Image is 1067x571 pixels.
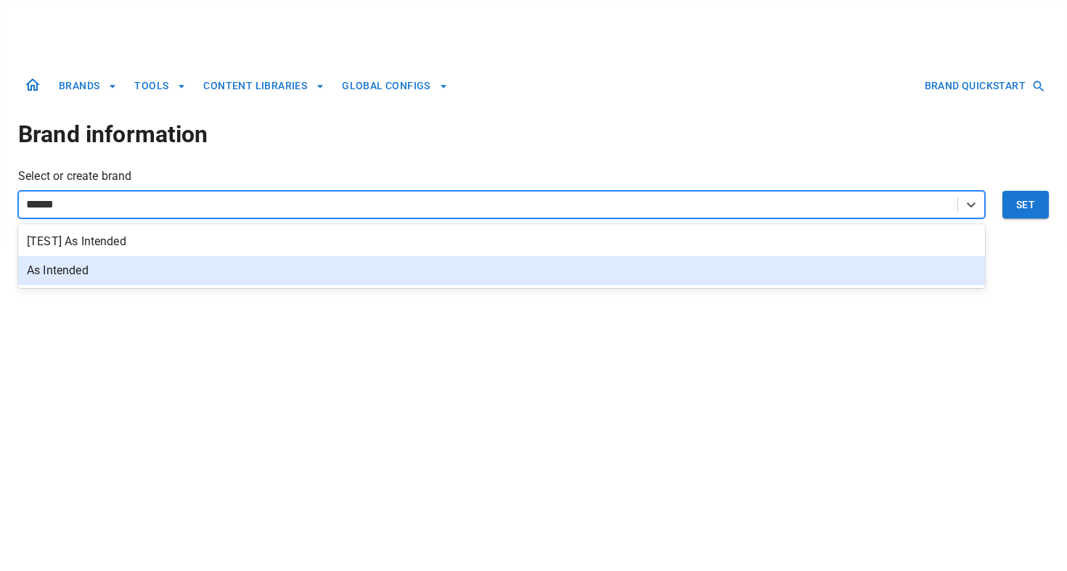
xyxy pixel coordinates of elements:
[919,73,1049,99] button: BRAND QUICKSTART
[18,168,1049,185] p: Select or create brand
[18,227,985,256] div: [TEST] As Intended
[53,73,123,99] button: BRANDS
[128,73,192,99] button: TOOLS
[18,117,1049,152] h1: Brand information
[336,73,454,99] button: GLOBAL CONFIGS
[197,73,330,99] button: CONTENT LIBRARIES
[18,256,985,285] div: As Intended
[1002,191,1049,218] button: Set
